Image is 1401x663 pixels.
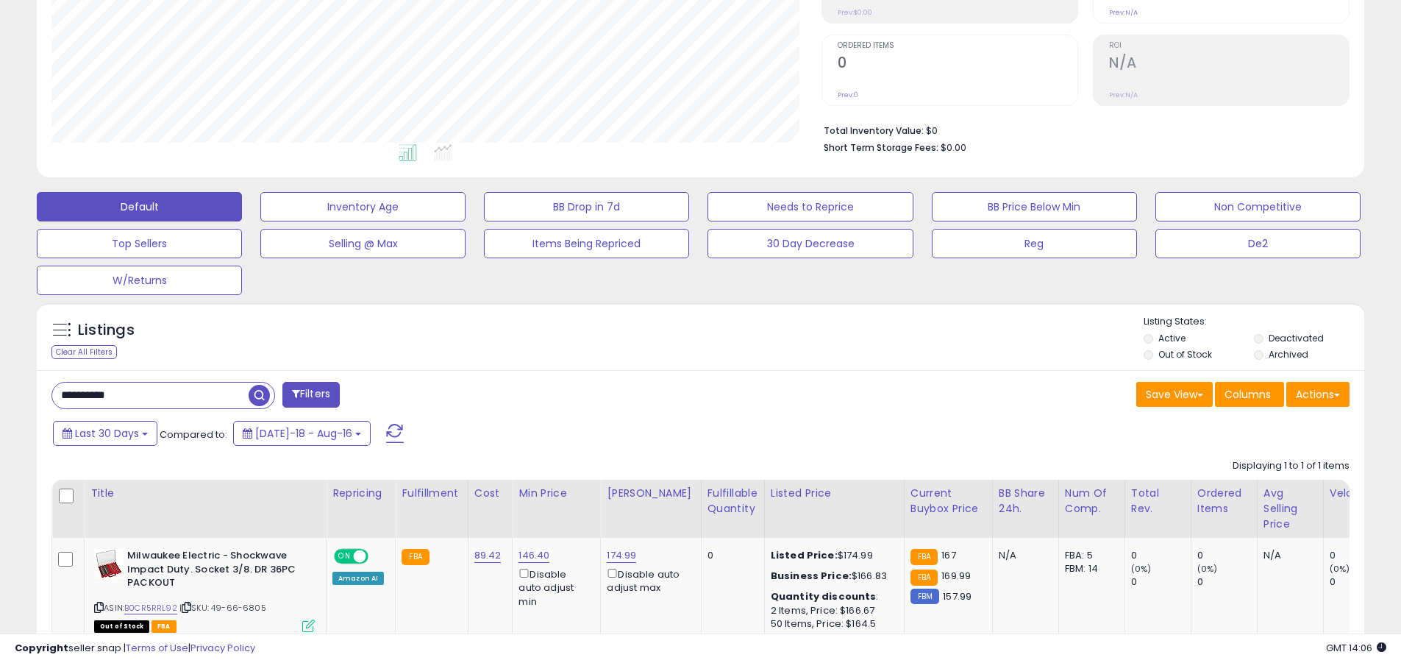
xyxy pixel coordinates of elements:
div: 2 Items, Price: $166.67 [771,604,893,617]
div: Current Buybox Price [910,486,986,517]
small: FBA [910,570,938,586]
span: 2025-09-16 14:06 GMT [1326,641,1386,655]
span: ON [335,550,354,563]
div: N/A [999,549,1047,562]
div: : [771,590,893,603]
span: Compared to: [160,428,227,442]
button: Actions [1286,382,1350,407]
button: Default [37,192,242,221]
div: 0 [1330,575,1389,589]
span: $0.00 [941,141,966,155]
div: 0 [707,549,753,562]
b: Quantity discounts [771,589,877,603]
label: Deactivated [1269,332,1324,344]
div: Title [90,486,320,501]
button: W/Returns [37,266,242,295]
span: 157.99 [943,589,972,603]
button: [DATE]-18 - Aug-16 [233,421,371,446]
div: Min Price [518,486,594,501]
div: Disable auto adjust min [518,566,589,609]
span: OFF [366,550,390,563]
span: [DATE]-18 - Aug-16 [255,426,352,441]
b: Listed Price: [771,548,838,562]
label: Archived [1269,348,1308,361]
label: Out of Stock [1158,348,1212,361]
span: | SKU: 49-66-6805 [179,602,266,614]
div: 0 [1330,549,1389,562]
h2: 0 [838,54,1077,74]
button: Non Competitive [1155,192,1361,221]
div: FBM: 14 [1065,562,1113,575]
button: Columns [1215,382,1284,407]
span: Last 30 Days [75,426,139,441]
span: 169.99 [941,569,971,583]
div: Repricing [332,486,389,501]
div: BB Share 24h. [999,486,1052,517]
span: Ordered Items [838,42,1077,50]
span: ROI [1109,42,1349,50]
small: Prev: N/A [1109,8,1138,17]
div: Num of Comp. [1065,486,1119,517]
div: FBA: 5 [1065,549,1113,562]
div: 0 [1131,549,1191,562]
b: Business Price: [771,569,852,583]
label: Active [1158,332,1186,344]
div: seller snap | | [15,642,255,656]
div: 0 [1197,549,1257,562]
button: BB Price Below Min [932,192,1137,221]
div: Avg Selling Price [1263,486,1317,532]
small: FBM [910,589,939,604]
strong: Copyright [15,641,68,655]
div: N/A [1263,549,1312,562]
img: 416HAFgX50L._SL40_.jpg [94,549,124,578]
div: Displaying 1 to 1 of 1 items [1233,459,1350,473]
a: 89.42 [474,548,502,563]
b: Short Term Storage Fees: [824,141,938,154]
small: Prev: $0.00 [838,8,872,17]
button: Top Sellers [37,229,242,258]
div: Fulfillable Quantity [707,486,758,517]
button: Filters [282,382,340,408]
h5: Listings [78,320,135,341]
div: Disable auto adjust max [607,566,689,595]
div: $166.83 [771,570,893,583]
button: BB Drop in 7d [484,192,689,221]
div: Fulfillment [402,486,461,501]
small: (0%) [1131,563,1152,575]
button: Inventory Age [260,192,466,221]
a: Privacy Policy [190,641,255,655]
span: FBA [151,620,177,633]
button: Reg [932,229,1137,258]
div: $174.99 [771,549,893,562]
p: Listing States: [1144,315,1364,329]
small: (0%) [1330,563,1350,575]
button: Needs to Reprice [707,192,913,221]
small: Prev: N/A [1109,91,1138,99]
button: Items Being Repriced [484,229,689,258]
div: ASIN: [94,549,315,631]
div: 0 [1131,575,1191,589]
div: Ordered Items [1197,486,1251,517]
b: Milwaukee Electric - Shockwave Impact Duty. Socket 3/8. DR 36PC PACKOUT [127,549,306,594]
button: Save View [1136,382,1213,407]
button: Last 30 Days [53,421,157,446]
a: Terms of Use [126,641,188,655]
small: FBA [402,549,429,565]
span: Columns [1224,387,1271,402]
button: 30 Day Decrease [707,229,913,258]
a: B0CR5RRL92 [124,602,177,614]
small: FBA [910,549,938,565]
div: Clear All Filters [51,345,117,359]
div: Listed Price [771,486,898,501]
div: Cost [474,486,507,501]
button: Selling @ Max [260,229,466,258]
li: $0 [824,121,1338,138]
button: De2 [1155,229,1361,258]
span: 167 [941,548,955,562]
div: 50 Items, Price: $164.5 [771,617,893,631]
small: (0%) [1197,563,1218,575]
h2: N/A [1109,54,1349,74]
div: Amazon AI [332,572,384,585]
div: 0 [1197,575,1257,589]
small: Prev: 0 [838,91,858,99]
